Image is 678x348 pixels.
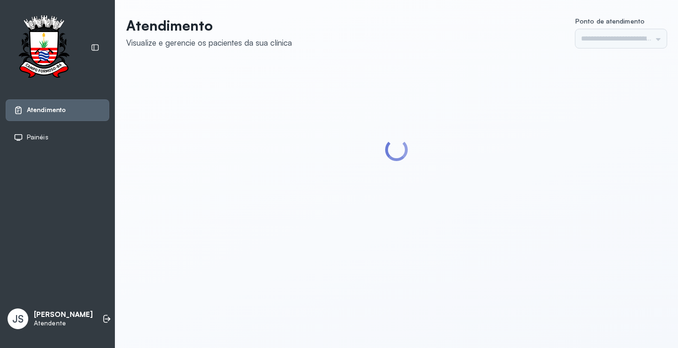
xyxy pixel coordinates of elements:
[27,133,48,141] span: Painéis
[34,310,93,319] p: [PERSON_NAME]
[34,319,93,327] p: Atendente
[575,17,645,25] span: Ponto de atendimento
[12,313,24,325] span: JS
[126,17,292,34] p: Atendimento
[27,106,66,114] span: Atendimento
[10,15,78,81] img: Logotipo do estabelecimento
[14,105,101,115] a: Atendimento
[126,38,292,48] div: Visualize e gerencie os pacientes da sua clínica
